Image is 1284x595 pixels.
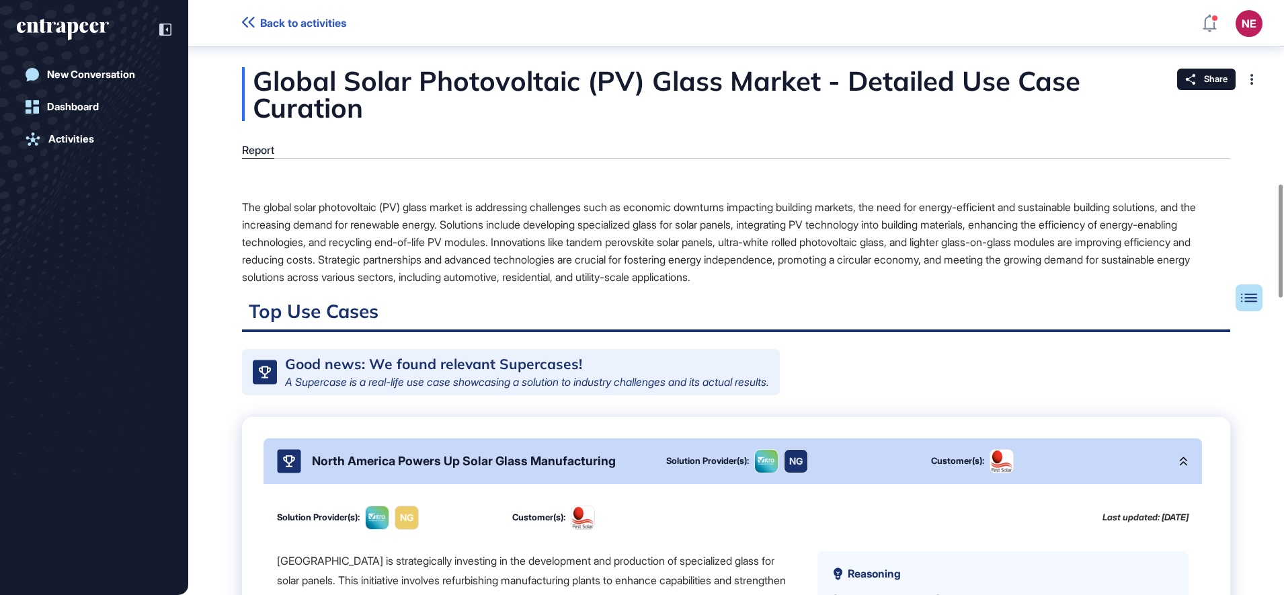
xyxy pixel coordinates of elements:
[285,376,769,387] div: A Supercase is a real-life use case showcasing a solution to industry challenges and its actual r...
[848,568,901,579] span: Reasoning
[242,17,346,30] a: Back to activities
[242,67,1230,121] div: Global Solar Photovoltaic (PV) Glass Market - Detailed Use Case Curation
[242,198,1230,286] div: The global solar photovoltaic (PV) glass market is addressing challenges such as economic downtur...
[17,19,109,40] div: entrapeer-logo
[366,506,389,529] img: image
[277,513,360,522] div: Solution Provider(s):
[17,126,171,153] a: Activities
[400,510,413,524] div: NG
[571,506,594,529] img: First Solar-logo
[990,450,1013,473] img: First Solar-logo
[48,133,94,145] div: Activities
[17,61,171,88] a: New Conversation
[47,101,99,113] div: Dashboard
[47,69,135,81] div: New Conversation
[260,17,346,30] span: Back to activities
[755,450,778,473] img: image
[512,513,565,522] div: Customer(s):
[1236,10,1262,37] button: NE
[666,457,749,465] div: Solution Provider(s):
[789,454,803,468] div: NG
[242,299,1230,332] h2: Top Use Cases
[1204,74,1228,85] span: Share
[312,454,616,468] div: North America Powers Up Solar Glass Manufacturing
[1102,512,1189,522] div: Last updated: [DATE]
[242,144,274,157] div: Report
[931,457,984,465] div: Customer(s):
[17,93,171,120] a: Dashboard
[285,357,582,371] div: Good news: We found relevant Supercases!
